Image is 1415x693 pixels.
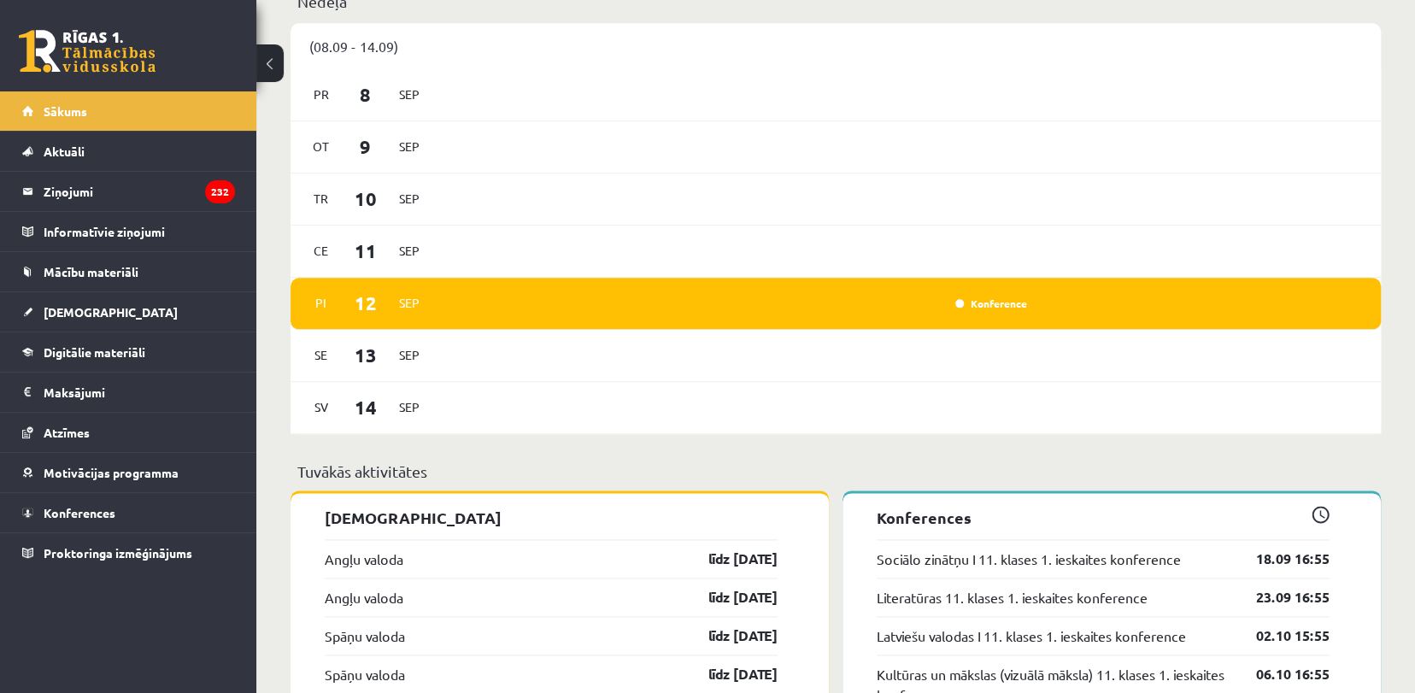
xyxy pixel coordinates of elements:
[44,344,145,360] span: Digitālie materiāli
[877,625,1186,646] a: Latviešu valodas I 11. klases 1. ieskaites konference
[325,549,403,569] a: Angļu valoda
[678,625,778,646] a: līdz [DATE]
[391,81,427,108] span: Sep
[22,493,235,532] a: Konferences
[44,425,90,440] span: Atzīmes
[339,393,392,421] span: 14
[22,292,235,332] a: [DEMOGRAPHIC_DATA]
[303,185,339,212] span: Tr
[303,133,339,160] span: Ot
[297,460,1374,483] p: Tuvākās aktivitātes
[22,172,235,211] a: Ziņojumi232
[303,238,339,264] span: Ce
[22,533,235,573] a: Proktoringa izmēģinājums
[391,342,427,368] span: Sep
[44,212,235,251] legend: Informatīvie ziņojumi
[678,587,778,608] a: līdz [DATE]
[877,587,1148,608] a: Literatūras 11. klases 1. ieskaites konference
[1230,549,1330,569] a: 18.09 16:55
[678,549,778,569] a: līdz [DATE]
[877,549,1181,569] a: Sociālo zinātņu I 11. klases 1. ieskaites konference
[325,625,405,646] a: Spāņu valoda
[339,80,392,109] span: 8
[44,304,178,320] span: [DEMOGRAPHIC_DATA]
[303,290,339,316] span: Pi
[339,341,392,369] span: 13
[391,394,427,420] span: Sep
[1230,625,1330,646] a: 02.10 15:55
[22,373,235,412] a: Maksājumi
[22,332,235,372] a: Digitālie materiāli
[44,144,85,159] span: Aktuāli
[44,505,115,520] span: Konferences
[44,172,235,211] legend: Ziņojumi
[339,185,392,213] span: 10
[291,23,1381,69] div: (08.09 - 14.09)
[22,413,235,452] a: Atzīmes
[205,180,235,203] i: 232
[22,252,235,291] a: Mācību materiāli
[1230,587,1330,608] a: 23.09 16:55
[391,133,427,160] span: Sep
[303,342,339,368] span: Se
[339,289,392,317] span: 12
[44,373,235,412] legend: Maksājumi
[44,545,192,561] span: Proktoringa izmēģinājums
[44,264,138,279] span: Mācību materiāli
[325,587,403,608] a: Angļu valoda
[339,237,392,265] span: 11
[22,132,235,171] a: Aktuāli
[19,30,156,73] a: Rīgas 1. Tālmācības vidusskola
[303,394,339,420] span: Sv
[877,506,1330,529] p: Konferences
[22,91,235,131] a: Sākums
[325,664,405,684] a: Spāņu valoda
[391,185,427,212] span: Sep
[325,506,778,529] p: [DEMOGRAPHIC_DATA]
[339,132,392,161] span: 9
[22,453,235,492] a: Motivācijas programma
[44,465,179,480] span: Motivācijas programma
[678,664,778,684] a: līdz [DATE]
[955,297,1027,310] a: Konference
[1230,664,1330,684] a: 06.10 16:55
[303,81,339,108] span: Pr
[391,290,427,316] span: Sep
[22,212,235,251] a: Informatīvie ziņojumi
[44,103,87,119] span: Sākums
[391,238,427,264] span: Sep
